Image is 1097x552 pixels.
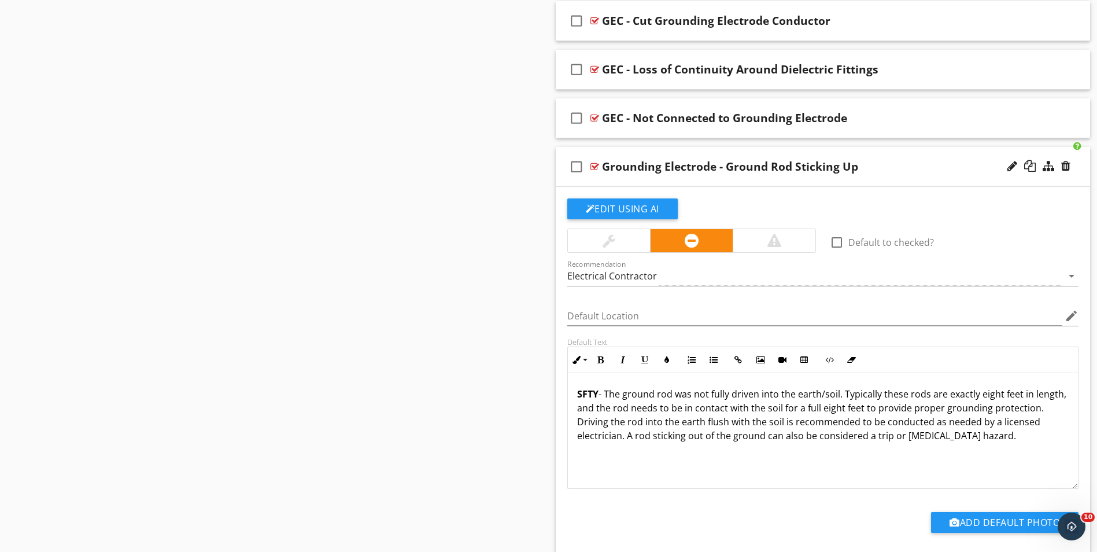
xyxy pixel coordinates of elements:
[602,111,847,125] div: GEC - Not Connected to Grounding Electrode
[577,387,1069,443] p: - The ground rod was not fully driven into the earth/soil. Typically these rods are exactly eight...
[567,153,586,181] i: check_box_outline_blank
[1058,513,1085,540] iframe: Intercom live chat
[567,56,586,83] i: check_box_outline_blank
[793,349,815,371] button: Insert Table
[602,62,878,76] div: GEC - Loss of Continuity Around Dielectric Fittings
[602,160,858,174] div: Grounding Electrode - Ground Rod Sticking Up
[567,307,1063,326] input: Default Location
[818,349,840,371] button: Code View
[567,337,1079,347] div: Default Text
[840,349,862,371] button: Clear Formatting
[848,237,934,248] label: Default to checked?
[634,349,656,371] button: Underline (Ctrl+U)
[567,104,586,132] i: check_box_outline_blank
[612,349,634,371] button: Italic (Ctrl+I)
[568,349,590,371] button: Inline Style
[567,7,586,35] i: check_box_outline_blank
[590,349,612,371] button: Bold (Ctrl+B)
[931,512,1078,533] button: Add Default Photo
[1065,269,1078,283] i: arrow_drop_down
[567,198,678,219] button: Edit Using AI
[681,349,703,371] button: Ordered List
[567,271,657,281] div: Electrical Contractor
[1065,309,1078,323] i: edit
[1081,513,1095,522] span: 10
[577,388,599,400] strong: SFTY
[656,349,678,371] button: Colors
[602,14,830,28] div: GEC - Cut Grounding Electrode Conductor
[771,349,793,371] button: Insert Video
